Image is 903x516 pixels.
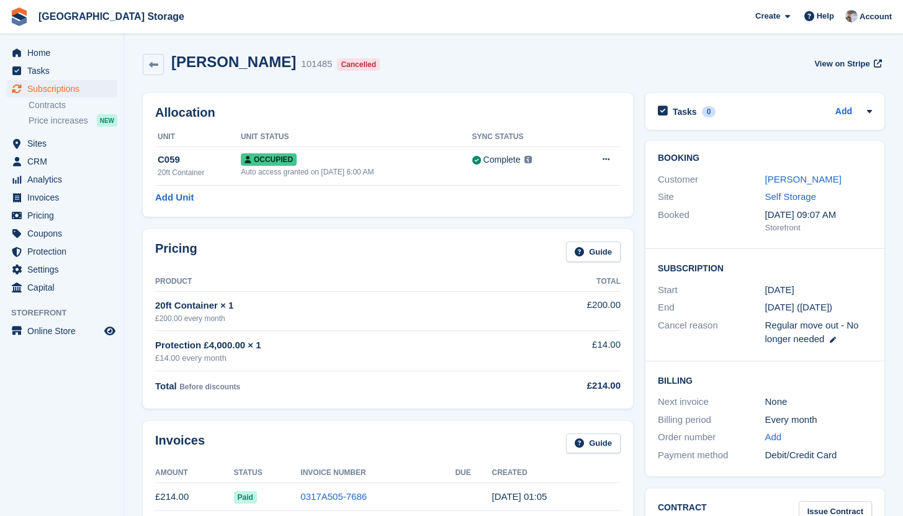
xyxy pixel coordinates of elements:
[472,127,576,147] th: Sync Status
[508,331,621,371] td: £14.00
[566,433,621,454] a: Guide
[155,106,621,120] h2: Allocation
[6,189,117,206] a: menu
[673,106,697,117] h2: Tasks
[483,153,521,166] div: Complete
[6,322,117,340] a: menu
[29,114,117,127] a: Price increases NEW
[765,191,817,202] a: Self Storage
[658,208,765,234] div: Booked
[27,243,102,260] span: Protection
[155,463,234,483] th: Amount
[492,491,547,502] time: 2025-09-15 00:05:57 UTC
[34,6,189,27] a: [GEOGRAPHIC_DATA] Storage
[155,127,241,147] th: Unit
[234,491,257,504] span: Paid
[658,430,765,445] div: Order number
[814,58,869,70] span: View on Stripe
[755,10,780,22] span: Create
[27,261,102,278] span: Settings
[835,105,852,119] a: Add
[765,320,859,345] span: Regular move out - No longer needed
[155,352,508,364] div: £14.00 every month
[6,135,117,152] a: menu
[809,53,884,74] a: View on Stripe
[27,153,102,170] span: CRM
[845,10,858,22] img: Will Strivens
[27,171,102,188] span: Analytics
[765,208,873,222] div: [DATE] 09:07 AM
[658,283,765,297] div: Start
[179,382,240,391] span: Before discounts
[155,299,508,313] div: 20ft Container × 1
[155,191,194,205] a: Add Unit
[658,301,765,315] div: End
[508,379,621,393] div: £214.00
[658,153,872,163] h2: Booking
[765,413,873,427] div: Every month
[817,10,834,22] span: Help
[658,319,765,346] div: Cancel reason
[11,307,124,319] span: Storefront
[234,463,301,483] th: Status
[171,53,296,70] h2: [PERSON_NAME]
[6,243,117,260] a: menu
[155,272,508,292] th: Product
[29,99,117,111] a: Contracts
[301,57,332,71] div: 101485
[6,279,117,296] a: menu
[27,44,102,61] span: Home
[97,114,117,127] div: NEW
[10,7,29,26] img: stora-icon-8386f47178a22dfd0bd8f6a31ec36ba5ce8667c1dd55bd0f319d3a0aa187defe.svg
[6,153,117,170] a: menu
[27,189,102,206] span: Invoices
[765,302,833,312] span: [DATE] ([DATE])
[658,173,765,187] div: Customer
[6,80,117,97] a: menu
[29,115,88,127] span: Price increases
[658,374,872,386] h2: Billing
[155,338,508,353] div: Protection £4,000.00 × 1
[6,44,117,61] a: menu
[27,62,102,79] span: Tasks
[492,463,621,483] th: Created
[508,291,621,330] td: £200.00
[155,242,197,262] h2: Pricing
[860,11,892,23] span: Account
[241,166,472,178] div: Auto access granted on [DATE] 6:00 AM
[508,272,621,292] th: Total
[6,207,117,224] a: menu
[765,448,873,463] div: Debit/Credit Card
[155,483,234,511] td: £214.00
[27,80,102,97] span: Subscriptions
[102,324,117,338] a: Preview store
[241,127,472,147] th: Unit Status
[658,190,765,204] div: Site
[158,167,241,178] div: 20ft Container
[765,283,794,297] time: 2025-08-15 00:00:00 UTC
[27,135,102,152] span: Sites
[658,261,872,274] h2: Subscription
[658,413,765,427] div: Billing period
[27,225,102,242] span: Coupons
[155,313,508,324] div: £200.00 every month
[155,381,177,391] span: Total
[27,207,102,224] span: Pricing
[337,58,380,71] div: Cancelled
[6,62,117,79] a: menu
[6,261,117,278] a: menu
[566,242,621,262] a: Guide
[300,491,367,502] a: 0317A505-7686
[658,448,765,463] div: Payment method
[765,395,873,409] div: None
[6,171,117,188] a: menu
[300,463,455,483] th: Invoice Number
[455,463,492,483] th: Due
[27,322,102,340] span: Online Store
[27,279,102,296] span: Capital
[765,222,873,234] div: Storefront
[765,174,842,184] a: [PERSON_NAME]
[6,225,117,242] a: menu
[155,433,205,454] h2: Invoices
[765,430,782,445] a: Add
